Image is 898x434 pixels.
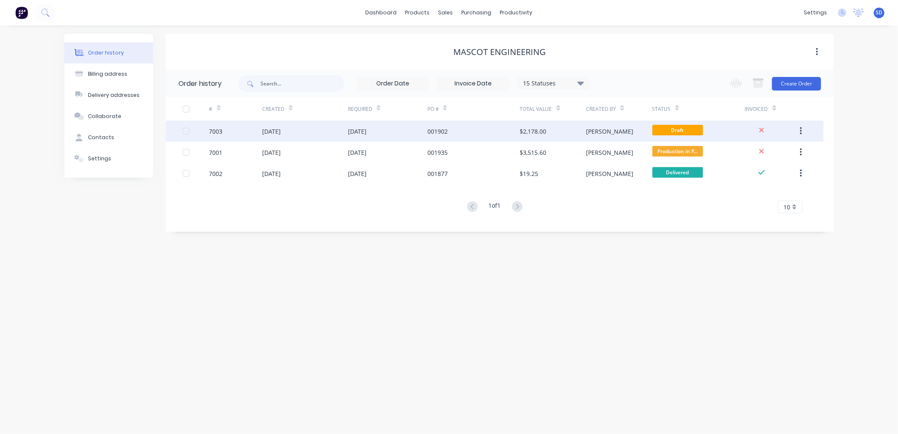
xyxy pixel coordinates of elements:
div: $3,515.60 [520,148,547,157]
div: [PERSON_NAME] [586,169,633,178]
span: Production in P... [652,146,703,157]
div: Created [262,97,348,121]
div: [DATE] [262,169,281,178]
input: Invoice Date [438,77,509,90]
div: Order history [88,49,124,57]
span: SD [876,9,883,16]
button: Collaborate [64,106,153,127]
div: Billing address [88,70,127,78]
div: 001902 [427,127,448,136]
div: [DATE] [262,148,281,157]
div: settings [799,6,831,19]
div: Created By [586,97,652,121]
img: Factory [15,6,28,19]
div: 7003 [209,127,223,136]
div: Delivery addresses [88,91,140,99]
span: Draft [652,125,703,135]
div: 15 Statuses [518,79,589,88]
button: Settings [64,148,153,169]
button: Delivery addresses [64,85,153,106]
div: purchasing [457,6,496,19]
div: 001877 [427,169,448,178]
div: [DATE] [262,127,281,136]
div: 7001 [209,148,223,157]
button: Create Order [772,77,821,91]
div: 7002 [209,169,223,178]
div: Required [348,97,427,121]
div: sales [434,6,457,19]
div: Contacts [88,134,114,141]
div: 1 of 1 [489,201,501,213]
div: Total Value [520,97,586,121]
div: [DATE] [348,169,367,178]
div: Created [262,105,285,113]
div: Invoiced [745,105,768,113]
div: Settings [88,155,111,162]
div: [DATE] [348,148,367,157]
div: Status [652,105,671,113]
div: [PERSON_NAME] [586,148,633,157]
div: Status [652,97,745,121]
div: # [209,97,262,121]
div: Order history [178,79,222,89]
div: $2,178.00 [520,127,547,136]
a: dashboard [361,6,401,19]
input: Search... [260,75,344,92]
div: productivity [496,6,537,19]
div: PO # [427,97,520,121]
div: PO # [427,105,439,113]
div: [PERSON_NAME] [586,127,633,136]
div: Created By [586,105,616,113]
div: # [209,105,213,113]
div: Total Value [520,105,552,113]
div: products [401,6,434,19]
div: Collaborate [88,113,121,120]
div: Invoiced [745,97,798,121]
div: Mascot Engineering [454,47,546,57]
div: Required [348,105,372,113]
input: Order Date [357,77,428,90]
div: [DATE] [348,127,367,136]
button: Billing address [64,63,153,85]
button: Contacts [64,127,153,148]
div: 001935 [427,148,448,157]
div: $19.25 [520,169,539,178]
span: 10 [783,203,790,212]
span: Delivered [652,167,703,178]
button: Order history [64,42,153,63]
